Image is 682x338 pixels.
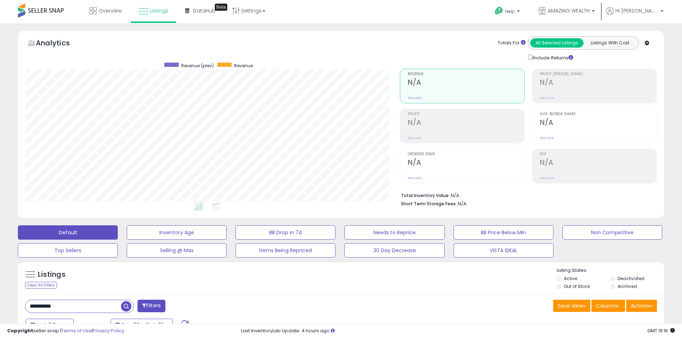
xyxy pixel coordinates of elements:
[454,243,553,258] button: VISTA IDEAL
[241,328,675,334] div: Last InventoryLab Update: 4 hours ago.
[540,136,554,140] small: Prev: N/A
[564,283,590,289] label: Out of Stock
[494,6,503,15] i: Get Help
[564,275,577,281] label: Active
[111,319,173,331] button: Sep-29 - Oct-05
[458,200,466,207] span: N/A
[127,225,227,240] button: Inventory Age
[540,152,657,156] span: ROI
[93,327,124,334] a: Privacy Policy
[553,300,590,312] button: Save View
[408,118,524,128] h2: N/A
[18,243,118,258] button: Top Sellers
[121,321,164,328] span: Sep-29 - Oct-05
[647,327,675,334] span: 2025-10-13 19:16 GMT
[98,7,122,14] span: Overview
[408,78,524,88] h2: N/A
[540,158,657,168] h2: N/A
[181,63,214,69] span: Revenue (prev)
[408,96,422,100] small: Prev: N/A
[557,267,664,274] p: Listing States:
[344,225,444,240] button: Needs to Reprice
[408,72,524,76] span: Revenue
[193,7,216,14] span: DataHub
[540,72,657,76] span: Profit [PERSON_NAME]
[7,328,124,334] div: seller snap | |
[408,152,524,156] span: Ordered Items
[523,53,582,62] div: Include Returns
[408,136,422,140] small: Prev: N/A
[401,192,450,199] b: Total Inventory Value:
[540,176,554,180] small: Prev: N/A
[540,112,657,116] span: Avg. Buybox Share
[591,300,625,312] button: Columns
[408,112,524,116] span: Profit
[408,176,422,180] small: Prev: N/A
[626,300,657,312] button: Actions
[61,327,92,334] a: Terms of Use
[618,275,644,281] label: Deactivated
[401,191,652,199] li: N/A
[596,302,619,309] span: Columns
[215,4,227,11] div: Tooltip anchor
[127,243,227,258] button: Selling @ Max
[489,1,527,23] a: Help
[234,63,253,69] span: Revenue
[401,201,457,207] b: Short Term Storage Fees:
[606,7,663,23] a: Hi [PERSON_NAME]
[75,322,108,329] span: Compared to:
[344,243,444,258] button: 30 Day Decrease
[7,327,33,334] strong: Copyright
[540,96,554,100] small: Prev: N/A
[454,225,553,240] button: BB Price Below Min
[137,300,165,312] button: Filters
[615,7,658,14] span: Hi [PERSON_NAME]
[18,225,118,240] button: Default
[562,225,662,240] button: Non Competitive
[540,78,657,88] h2: N/A
[583,38,637,48] button: Listings With Cost
[236,225,335,240] button: BB Drop in 7d
[408,158,524,168] h2: N/A
[26,319,74,331] button: Last 7 Days
[618,283,637,289] label: Archived
[548,7,590,14] span: AMAZING WEALTH
[540,118,657,128] h2: N/A
[38,270,66,280] h5: Listings
[150,7,168,14] span: Listings
[236,243,335,258] button: Items Being Repriced
[505,8,515,14] span: Help
[25,282,57,289] div: Clear All Filters
[36,38,84,50] h5: Analytics
[498,40,526,46] div: Totals For
[37,321,65,328] span: Last 7 Days
[530,38,584,48] button: All Selected Listings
